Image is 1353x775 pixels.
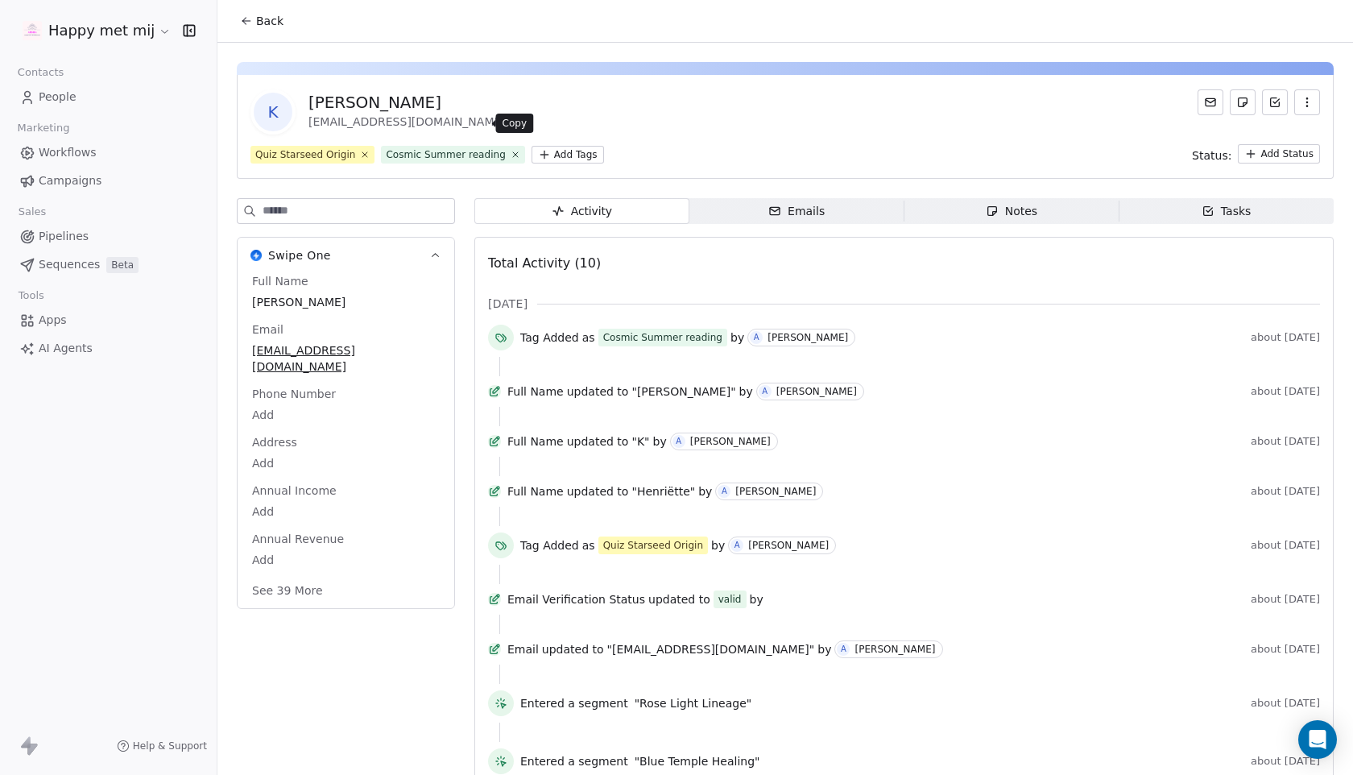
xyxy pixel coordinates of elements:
span: about [DATE] [1251,697,1320,710]
span: Campaigns [39,172,101,189]
button: Add Tags [532,146,604,164]
div: Notes [986,203,1037,220]
span: by [817,641,831,657]
span: [PERSON_NAME] [252,294,440,310]
span: Add [252,552,440,568]
span: Entered a segment [520,753,628,769]
div: [PERSON_NAME] [854,644,935,655]
img: Swipe One [250,250,262,261]
span: People [39,89,77,106]
span: "K" [631,433,649,450]
span: [DATE] [488,296,528,312]
button: Happy met mij [19,17,172,44]
p: Copy [503,117,528,130]
span: Add [252,455,440,471]
span: Annual Income [249,483,340,499]
button: Swipe OneSwipe One [238,238,454,273]
span: Full Name [249,273,312,289]
span: "Henriëtte" [631,483,695,499]
span: Swipe One [268,247,331,263]
span: updated to [648,591,710,607]
span: Full Name [507,383,564,400]
span: about [DATE] [1251,385,1320,398]
span: by [698,483,712,499]
div: Quiz Starseed Origin [603,538,703,553]
div: A [841,643,846,656]
span: Full Name [507,433,564,450]
button: Add Status [1238,144,1320,164]
div: A [754,331,759,344]
button: See 39 More [242,576,333,605]
div: Cosmic Summer reading [603,330,722,345]
div: A [734,539,740,552]
span: Happy met mij [48,20,155,41]
div: A [722,485,727,498]
span: Beta [106,257,139,273]
div: Tasks [1202,203,1252,220]
div: [PERSON_NAME] [308,91,528,114]
span: "[PERSON_NAME]" [631,383,735,400]
div: [PERSON_NAME] [735,486,816,497]
span: about [DATE] [1251,643,1320,656]
span: Add [252,407,440,423]
span: by [653,433,667,450]
span: by [739,383,753,400]
button: Back [230,6,293,35]
span: as [582,329,595,346]
div: A [676,435,681,448]
div: [PERSON_NAME] [776,386,857,397]
span: Sequences [39,256,100,273]
span: Apps [39,312,67,329]
span: Pipelines [39,228,89,245]
a: AI Agents [13,335,204,362]
a: SequencesBeta [13,251,204,278]
span: by [730,329,744,346]
span: Add [252,504,440,520]
span: by [750,591,763,607]
div: Quiz Starseed Origin [255,147,355,162]
div: [PERSON_NAME] [690,436,771,447]
img: Logo%20Aisha%20(3).png [23,21,42,40]
span: Phone Number [249,386,339,402]
div: Open Intercom Messenger [1298,720,1337,759]
span: Help & Support [133,740,207,752]
span: AI Agents [39,340,93,357]
span: Email Verification Status [507,591,645,607]
div: Cosmic Summer reading [386,147,505,162]
div: Swipe OneSwipe One [238,273,454,608]
span: [EMAIL_ADDRESS][DOMAIN_NAME] [252,342,440,375]
span: Tag Added [520,537,579,553]
span: Annual Revenue [249,531,347,547]
span: Email [249,321,287,338]
span: about [DATE] [1251,755,1320,768]
span: Total Activity (10) [488,255,601,271]
a: Apps [13,307,204,334]
span: updated to [542,641,604,657]
span: Back [256,13,283,29]
a: Help & Support [117,740,207,752]
div: [PERSON_NAME] [768,332,848,343]
a: People [13,84,204,110]
span: Status: [1192,147,1231,164]
span: about [DATE] [1251,539,1320,552]
a: Workflows [13,139,204,166]
a: Pipelines [13,223,204,250]
span: about [DATE] [1251,485,1320,498]
span: updated to [567,483,629,499]
span: Full Name [507,483,564,499]
span: Tag Added [520,329,579,346]
span: as [582,537,595,553]
span: Tools [11,284,51,308]
div: [EMAIL_ADDRESS][DOMAIN_NAME] [308,114,528,133]
span: about [DATE] [1251,435,1320,448]
span: Sales [11,200,53,224]
span: by [711,537,725,553]
span: about [DATE] [1251,331,1320,344]
div: [PERSON_NAME] [748,540,829,551]
a: Campaigns [13,168,204,194]
span: Email [507,641,539,657]
span: "[EMAIL_ADDRESS][DOMAIN_NAME]" [607,641,815,657]
span: Marketing [10,116,77,140]
span: "Blue Temple Healing" [635,753,760,769]
span: Entered a segment [520,695,628,711]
